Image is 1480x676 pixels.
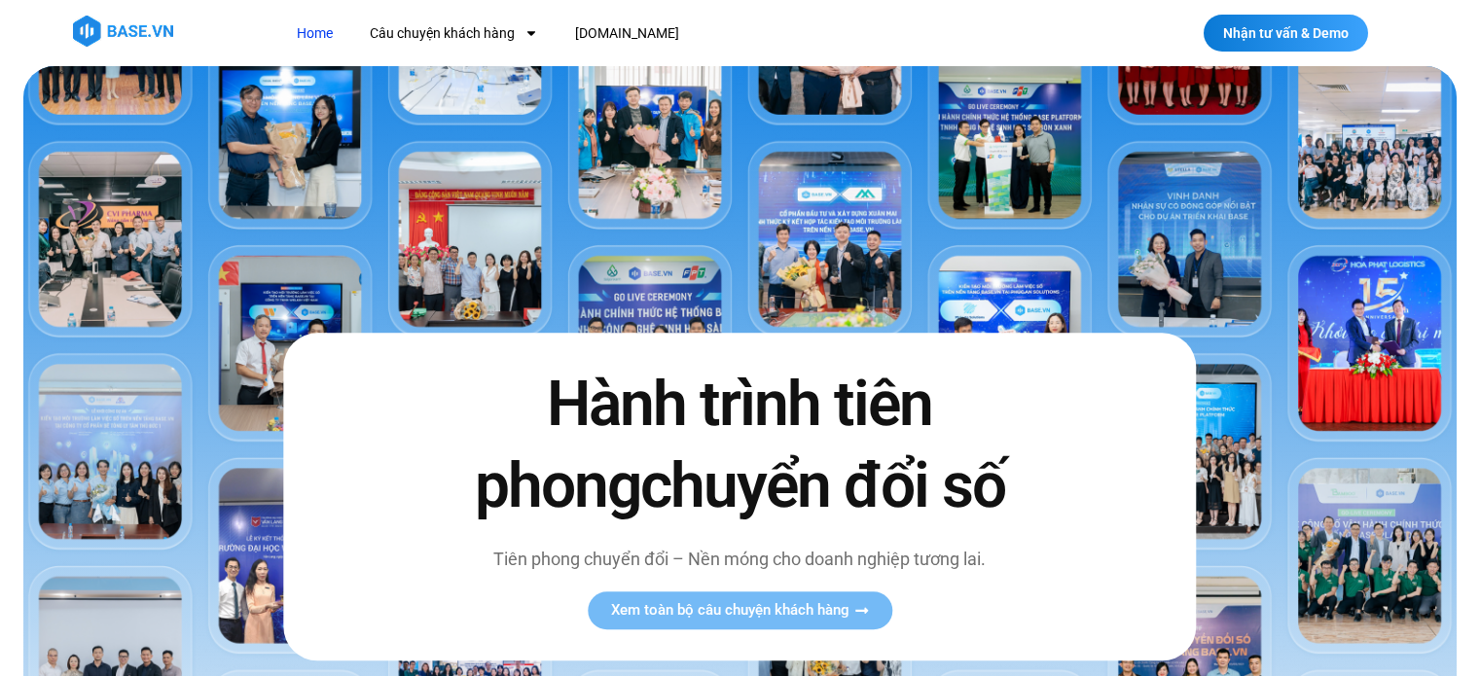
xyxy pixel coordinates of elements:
[611,603,849,618] span: Xem toàn bộ câu chuyện khách hàng
[1204,15,1368,52] a: Nhận tư vấn & Demo
[282,16,347,52] a: Home
[433,546,1046,572] p: Tiên phong chuyển đổi – Nền móng cho doanh nghiệp tương lai.
[588,591,892,629] a: Xem toàn bộ câu chuyện khách hàng
[640,449,1005,522] span: chuyển đổi số
[433,365,1046,526] h2: Hành trình tiên phong
[560,16,694,52] a: [DOMAIN_NAME]
[355,16,553,52] a: Câu chuyện khách hàng
[282,16,1036,52] nav: Menu
[1223,26,1349,40] span: Nhận tư vấn & Demo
